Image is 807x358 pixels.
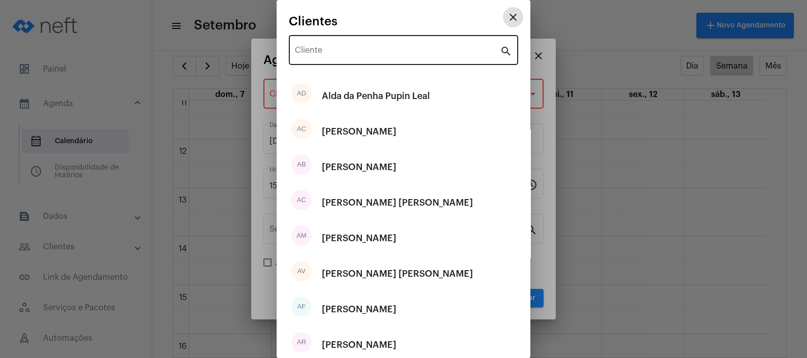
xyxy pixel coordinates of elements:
[295,48,500,57] input: Pesquisar cliente
[291,332,312,352] div: AR
[322,152,396,182] div: [PERSON_NAME]
[291,154,312,175] div: AB
[322,116,396,147] div: [PERSON_NAME]
[291,83,312,104] div: AD
[322,258,473,289] div: [PERSON_NAME] [PERSON_NAME]
[291,225,312,246] div: AM
[322,187,473,218] div: [PERSON_NAME] [PERSON_NAME]
[322,81,430,111] div: Alda da Penha Pupin Leal
[507,11,519,23] mat-icon: close
[322,223,396,253] div: [PERSON_NAME]
[322,294,396,324] div: [PERSON_NAME]
[289,15,338,28] span: Clientes
[291,190,312,210] div: AC
[291,119,312,139] div: AC
[291,297,312,317] div: AF
[500,45,512,57] mat-icon: search
[291,261,312,281] div: AV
